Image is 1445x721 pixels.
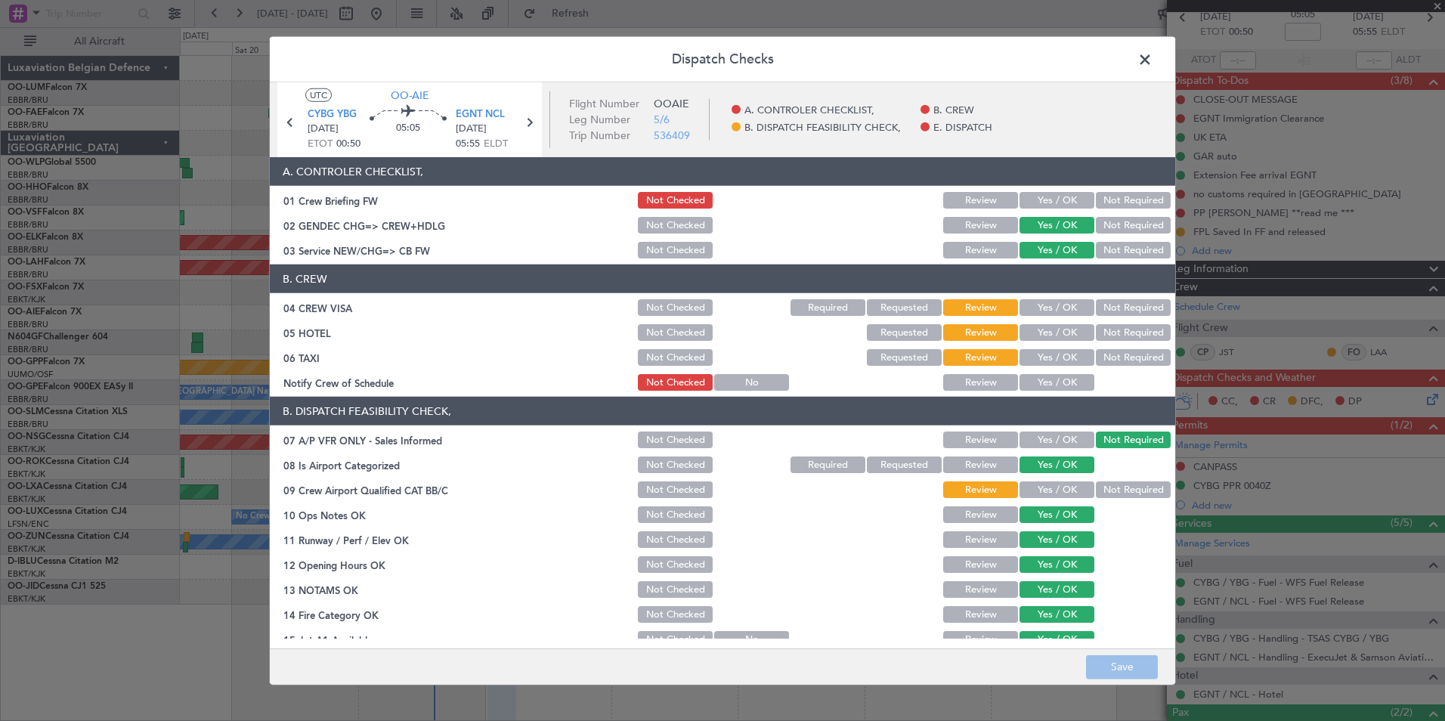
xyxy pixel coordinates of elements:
[1096,242,1171,258] button: Not Required
[270,37,1175,82] header: Dispatch Checks
[1096,481,1171,498] button: Not Required
[1096,432,1171,448] button: Not Required
[1096,324,1171,341] button: Not Required
[1096,192,1171,209] button: Not Required
[1096,349,1171,366] button: Not Required
[1096,299,1171,316] button: Not Required
[1096,217,1171,234] button: Not Required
